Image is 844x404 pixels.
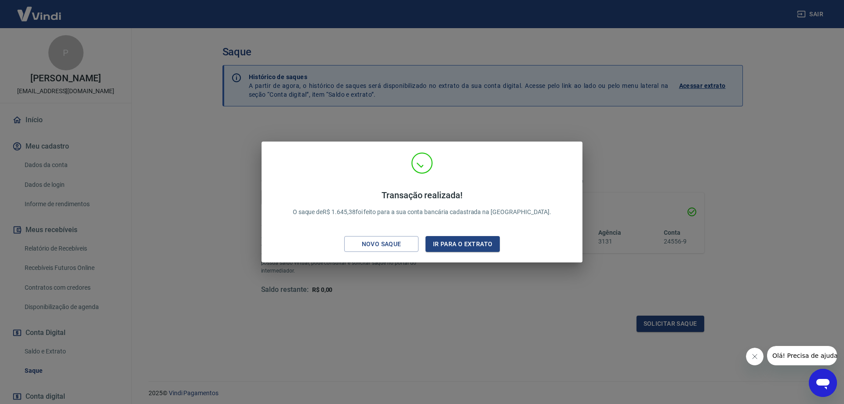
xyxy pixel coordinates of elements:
[293,190,552,200] h4: Transação realizada!
[344,236,418,252] button: Novo saque
[293,190,552,217] p: O saque de R$ 1.645,38 foi feito para a sua conta bancária cadastrada na [GEOGRAPHIC_DATA].
[746,348,764,365] iframe: Fechar mensagem
[809,369,837,397] iframe: Botão para abrir a janela de mensagens
[767,346,837,365] iframe: Mensagem da empresa
[5,6,74,13] span: Olá! Precisa de ajuda?
[426,236,500,252] button: Ir para o extrato
[351,239,412,250] div: Novo saque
